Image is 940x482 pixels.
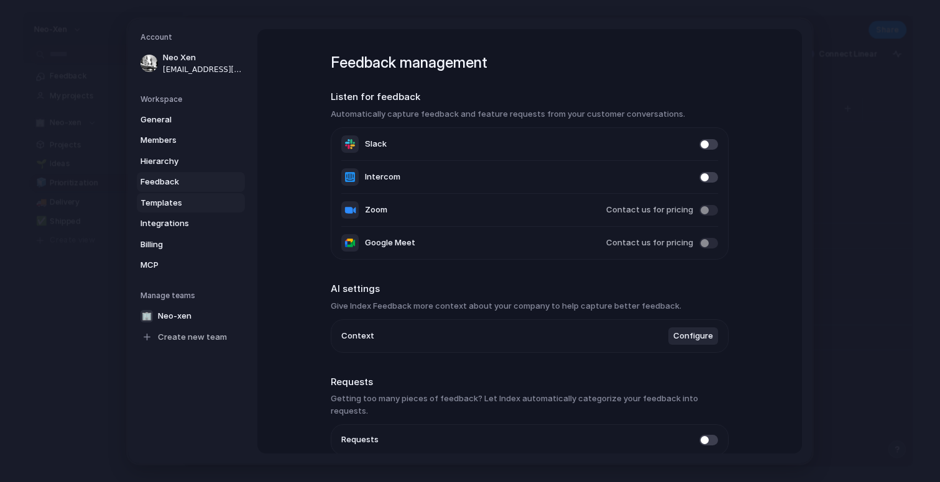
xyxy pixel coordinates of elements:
span: Google Meet [365,237,415,249]
span: Billing [141,238,220,250]
div: 🏢 [141,309,153,322]
span: Create new team [158,330,227,343]
a: Templates [137,193,245,212]
span: General [141,113,220,125]
a: General [137,109,245,129]
h2: Listen for feedback [331,90,729,104]
a: Members [137,130,245,150]
span: Configure [673,330,713,342]
a: Hierarchy [137,151,245,171]
a: Integrations [137,214,245,234]
h1: Feedback management [331,52,729,74]
span: Slack [365,138,387,150]
span: Integrations [141,217,220,230]
span: Contact us for pricing [606,237,693,249]
h5: Workspace [141,93,245,104]
h2: Requests [331,375,729,389]
span: Templates [141,196,220,209]
h3: Automatically capture feedback and feature requests from your customer conversations. [331,107,729,120]
a: Billing [137,234,245,254]
h5: Account [141,32,245,43]
span: Zoom [365,204,387,216]
span: MCP [141,259,220,271]
span: Neo Xen [163,52,242,64]
h5: Manage teams [141,289,245,301]
span: Intercom [365,171,400,183]
span: Feedback [141,176,220,188]
a: MCP [137,255,245,275]
button: Configure [668,327,718,345]
span: Requests [341,434,379,446]
span: Contact us for pricing [606,204,693,216]
span: Context [341,330,374,342]
a: Neo Xen[EMAIL_ADDRESS][DOMAIN_NAME] [137,48,245,79]
h3: Give Index Feedback more context about your company to help capture better feedback. [331,299,729,312]
h2: AI settings [331,282,729,296]
span: [EMAIL_ADDRESS][DOMAIN_NAME] [163,63,242,75]
span: Members [141,134,220,147]
a: 🏢Neo-xen [137,306,245,325]
span: Hierarchy [141,155,220,167]
a: Create new team [137,327,245,347]
a: Feedback [137,172,245,192]
span: Neo-xen [158,309,191,322]
h3: Getting too many pieces of feedback? Let Index automatically categorize your feedback into requests. [331,393,729,417]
